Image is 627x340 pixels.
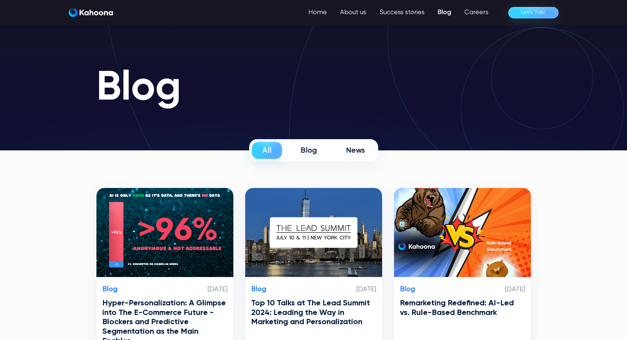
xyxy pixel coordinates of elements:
[373,6,431,19] a: Success stories
[356,286,376,294] p: [DATE]
[431,6,458,19] a: Blog
[333,6,373,19] a: About us
[102,285,118,294] p: Blog
[251,298,376,327] h3: Top 10 Talks at The Lead Summit 2024: Leading the Way in Marketing and Personalization
[69,8,113,17] img: Kahoona logo white
[508,7,559,18] a: Let’s Talk!
[302,6,333,19] a: Home
[505,286,525,294] p: [DATE]
[208,286,227,294] p: [DATE]
[96,66,531,111] h1: Blog
[346,145,365,155] div: News
[262,145,272,155] div: All
[400,285,415,294] p: Blog
[400,298,525,318] h3: Remarketing Redefined: AI-Led vs. Rule-Based Benchmark
[251,285,266,294] p: Blog
[458,6,495,19] a: Careers
[521,7,545,18] div: Let’s Talk!
[300,145,317,155] div: Blog
[69,8,113,17] a: home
